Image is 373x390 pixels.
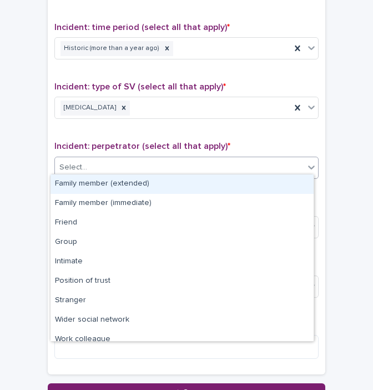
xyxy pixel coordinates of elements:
[61,101,118,116] div: [MEDICAL_DATA]
[51,174,314,194] div: Family member (extended)
[61,41,161,56] div: Historic (more than a year ago)
[54,23,230,32] span: Incident: time period (select all that apply)
[51,272,314,291] div: Position of trust
[51,311,314,330] div: Wider social network
[54,82,226,91] span: Incident: type of SV (select all that apply)
[51,291,314,311] div: Stranger
[51,330,314,349] div: Work colleague
[51,252,314,272] div: Intimate
[54,142,230,151] span: Incident: perpetrator (select all that apply)
[51,233,314,252] div: Group
[51,194,314,213] div: Family member (immediate)
[59,162,87,173] div: Select...
[51,213,314,233] div: Friend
